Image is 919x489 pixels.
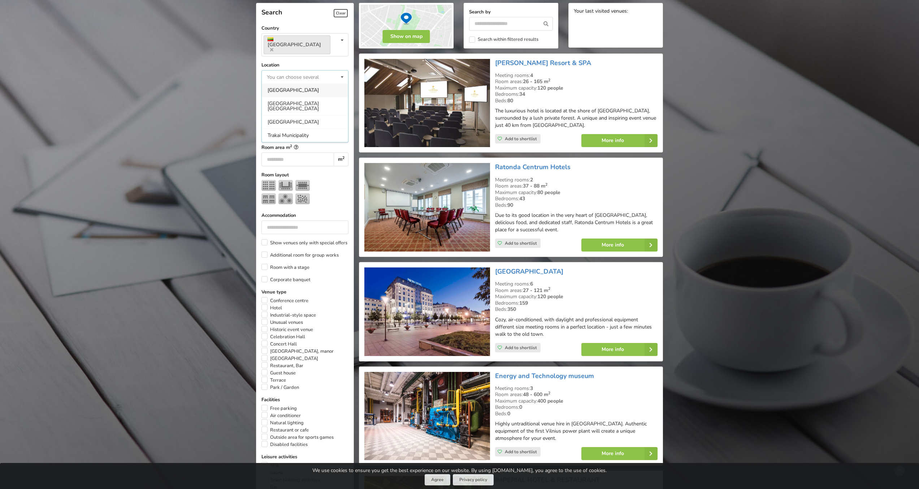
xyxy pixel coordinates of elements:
[523,287,550,294] strong: 27 - 121 m
[261,362,303,369] label: Restaurant, Bar
[495,293,658,300] div: Maximum capacity:
[261,355,318,362] label: [GEOGRAPHIC_DATA]
[261,304,282,312] label: Hotel
[364,163,490,252] img: Hotel | Vilnius | Ratonda Centrum Hotels
[261,340,297,348] label: Concert Hall
[469,37,538,43] label: Search within filtered results
[261,396,348,403] label: Facilities
[261,377,286,384] label: Terrace
[495,183,658,189] div: Room areas:
[523,391,550,398] strong: 48 - 600 m
[261,453,348,460] label: Leisure activities
[342,155,344,160] sup: 2
[495,306,658,313] div: Beds:
[495,420,658,442] p: Highly untraditional venue hire in [GEOGRAPHIC_DATA]. Authentic equipment of the first Vilnius po...
[495,391,658,398] div: Room areas:
[548,77,550,83] sup: 2
[261,319,303,326] label: Unusual venues
[278,180,293,191] img: U-shape
[261,61,348,69] label: Location
[261,276,311,283] label: Corporate banquet
[519,404,522,411] strong: 0
[548,390,550,396] sup: 2
[453,474,494,485] a: Privacy policy
[495,398,658,404] div: Maximum capacity:
[261,369,296,377] label: Guest house
[261,25,348,32] label: Country
[537,293,563,300] strong: 120 people
[261,384,299,391] label: Park / Garden
[383,30,430,43] button: Show on map
[261,426,309,434] label: Restaurant or cafe
[519,300,528,306] strong: 159
[519,195,525,202] strong: 43
[262,83,348,97] div: [GEOGRAPHIC_DATA]
[261,462,279,469] label: SPA
[261,441,308,448] label: Disabled facilities
[495,202,658,209] div: Beds:
[261,312,316,319] label: Industrial-style space
[495,107,658,129] p: The luxurious hotel is located at the shore of [GEOGRAPHIC_DATA], surrounded by a lush private fo...
[261,264,309,271] label: Room with a stage
[507,97,513,104] strong: 80
[295,193,310,204] img: Reception
[495,404,658,411] div: Bedrooms:
[364,59,490,147] a: Hotel | Vilnius County | Esperanza Resort & SPA
[581,239,658,252] a: More info
[581,134,658,147] a: More info
[261,144,348,151] label: Room area m
[261,8,282,17] span: Search
[261,171,348,179] label: Room layout
[261,326,313,333] label: Historic event venue
[495,287,658,294] div: Room areas:
[519,91,525,98] strong: 34
[364,372,490,460] img: Unusual venues | Vilnius | Energy and Technology museum
[261,193,276,204] img: Classroom
[530,385,533,392] strong: 3
[523,78,550,85] strong: 26 - 165 m
[261,252,339,259] label: Additional room for group works
[495,300,658,306] div: Bedrooms:
[261,434,334,441] label: Outside area for sports games
[262,97,348,115] div: [GEOGRAPHIC_DATA] [GEOGRAPHIC_DATA]
[505,240,537,246] span: Add to shortlist
[495,189,658,196] div: Maximum capacity:
[264,35,330,54] a: [GEOGRAPHIC_DATA]
[537,85,563,91] strong: 120 people
[530,72,533,79] strong: 4
[295,180,310,191] img: Boardroom
[505,136,537,142] span: Add to shortlist
[495,212,658,233] p: Due to its good location in the very heart of [GEOGRAPHIC_DATA], delicious food, and dedicated st...
[495,78,658,85] div: Room areas:
[495,85,658,91] div: Maximum capacity:
[495,372,594,380] a: Energy and Technology museum
[469,8,553,16] label: Search by
[507,202,513,209] strong: 90
[495,316,658,338] p: Cozy, air-conditioned, with daylight and professional equipment different size meeting rooms in a...
[537,398,563,404] strong: 400 people
[505,345,537,351] span: Add to shortlist
[495,177,658,183] div: Meeting rooms:
[495,411,658,417] div: Beds:
[364,267,490,356] img: Hotel | Vilnius | Novotel Vilnius Centre
[495,281,658,287] div: Meeting rooms:
[261,333,305,340] label: Celebration Hall
[261,180,276,191] img: Theater
[359,3,454,48] img: Show on map
[523,183,547,189] strong: 37 - 88 m
[262,115,348,129] div: [GEOGRAPHIC_DATA]
[530,176,533,183] strong: 2
[261,412,301,419] label: Air conditioner
[262,129,348,142] div: Trakai Municipality
[261,239,347,246] label: Show venues only with special offers
[278,193,293,204] img: Banquet
[548,286,550,291] sup: 2
[334,153,348,166] div: m
[495,196,658,202] div: Bedrooms:
[261,419,304,426] label: Natural lighting
[495,267,563,276] a: [GEOGRAPHIC_DATA]
[495,385,658,392] div: Meeting rooms:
